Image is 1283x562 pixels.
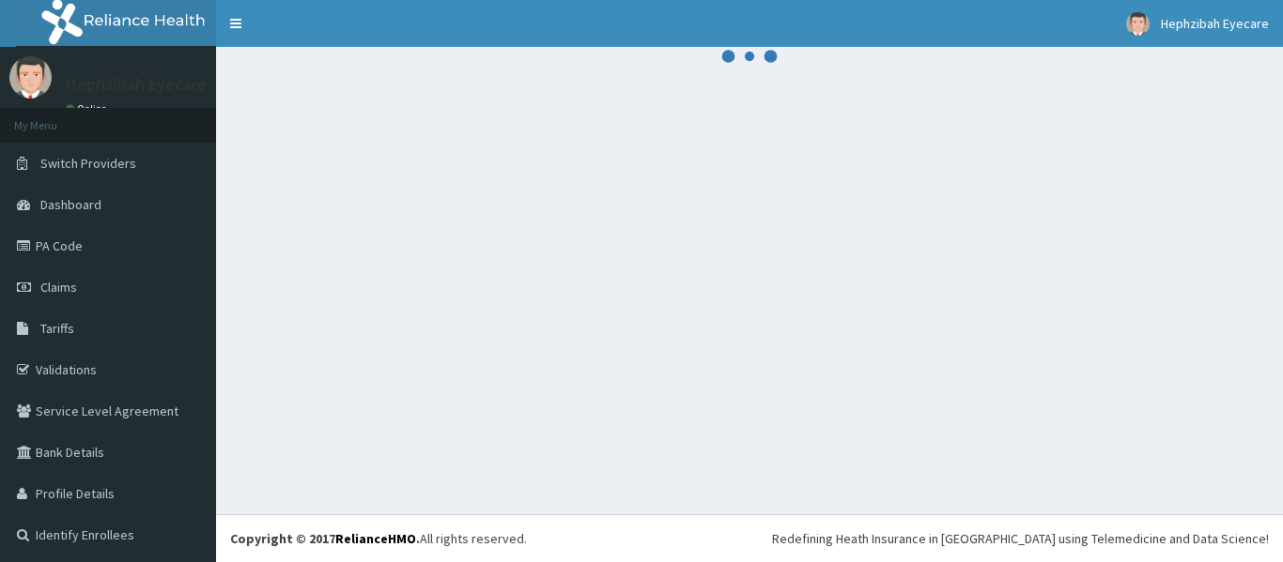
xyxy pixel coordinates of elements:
[9,56,52,99] img: User Image
[772,529,1269,548] div: Redefining Heath Insurance in [GEOGRAPHIC_DATA] using Telemedicine and Data Science!
[335,530,416,547] a: RelianceHMO
[230,530,420,547] strong: Copyright © 2017 .
[40,196,101,213] span: Dashboard
[40,320,74,337] span: Tariffs
[40,155,136,172] span: Switch Providers
[66,76,207,93] p: Hephzibah Eyecare
[721,28,778,84] svg: audio-loading
[1126,12,1150,36] img: User Image
[66,102,111,115] a: Online
[216,514,1283,562] footer: All rights reserved.
[1161,15,1269,32] span: Hephzibah Eyecare
[40,279,77,296] span: Claims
